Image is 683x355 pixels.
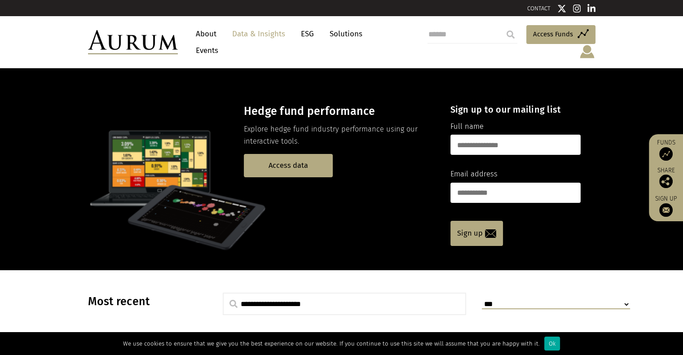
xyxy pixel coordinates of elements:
[244,154,333,177] a: Access data
[244,105,435,118] h3: Hedge fund performance
[325,26,367,42] a: Solutions
[450,104,581,115] h4: Sign up to our mailing list
[450,221,503,246] a: Sign up
[485,229,496,238] img: email-icon
[533,29,573,39] span: Access Funds
[229,300,238,308] img: search.svg
[526,25,595,44] a: Access Funds
[579,44,595,59] img: account-icon.svg
[659,147,673,161] img: Access Funds
[450,121,484,132] label: Full name
[502,26,520,44] input: Submit
[228,26,290,42] a: Data & Insights
[296,26,318,42] a: ESG
[191,26,221,42] a: About
[659,203,673,217] img: Sign up to our newsletter
[450,168,498,180] label: Email address
[659,175,673,188] img: Share this post
[191,42,218,59] a: Events
[587,4,595,13] img: Linkedin icon
[88,30,178,54] img: Aurum
[653,195,679,217] a: Sign up
[544,337,560,351] div: Ok
[653,139,679,161] a: Funds
[573,4,581,13] img: Instagram icon
[88,295,200,308] h3: Most recent
[244,123,435,147] p: Explore hedge fund industry performance using our interactive tools.
[527,5,551,12] a: CONTACT
[557,4,566,13] img: Twitter icon
[653,167,679,188] div: Share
